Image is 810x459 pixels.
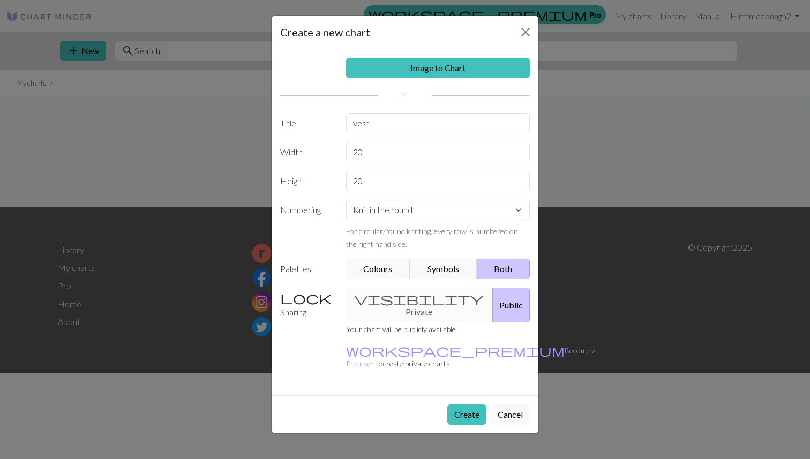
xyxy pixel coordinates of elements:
button: Symbols [410,259,477,279]
label: Numbering [274,200,340,250]
a: Image to Chart [346,58,530,78]
button: Colours [346,259,411,279]
label: Palettes [274,259,340,279]
small: to create private charts [346,346,596,368]
h5: Create a new chart [280,24,370,40]
button: Public [492,288,530,322]
button: Both [477,259,530,279]
label: Title [274,113,340,133]
label: Sharing [274,288,340,322]
small: For circular/round knitting, every row is numbered on the right hand side. [346,227,518,249]
a: Become a Pro user [346,346,596,368]
span: workspace_premium [346,343,565,358]
button: Cancel [491,404,530,425]
label: Height [274,171,340,191]
button: Close [517,24,534,41]
button: Create [447,404,486,425]
small: Your chart will be publicly available [346,325,456,334]
label: Width [274,142,340,162]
